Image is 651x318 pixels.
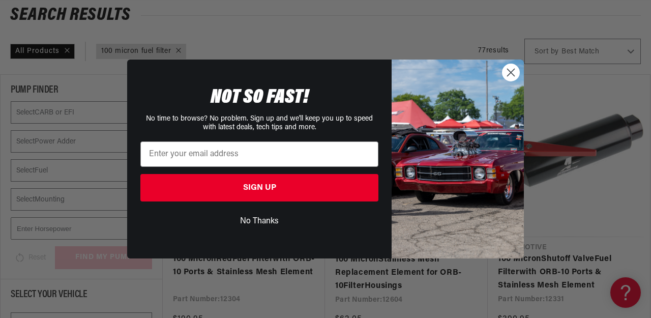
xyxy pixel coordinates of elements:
[140,174,378,201] button: SIGN UP
[211,88,309,108] span: NOT SO FAST!
[392,60,524,258] img: 85cdd541-2605-488b-b08c-a5ee7b438a35.jpeg
[502,64,520,81] button: Close dialog
[140,212,378,231] button: No Thanks
[140,141,378,167] input: Enter your email address
[146,115,373,131] span: No time to browse? No problem. Sign up and we'll keep you up to speed with latest deals, tech tip...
